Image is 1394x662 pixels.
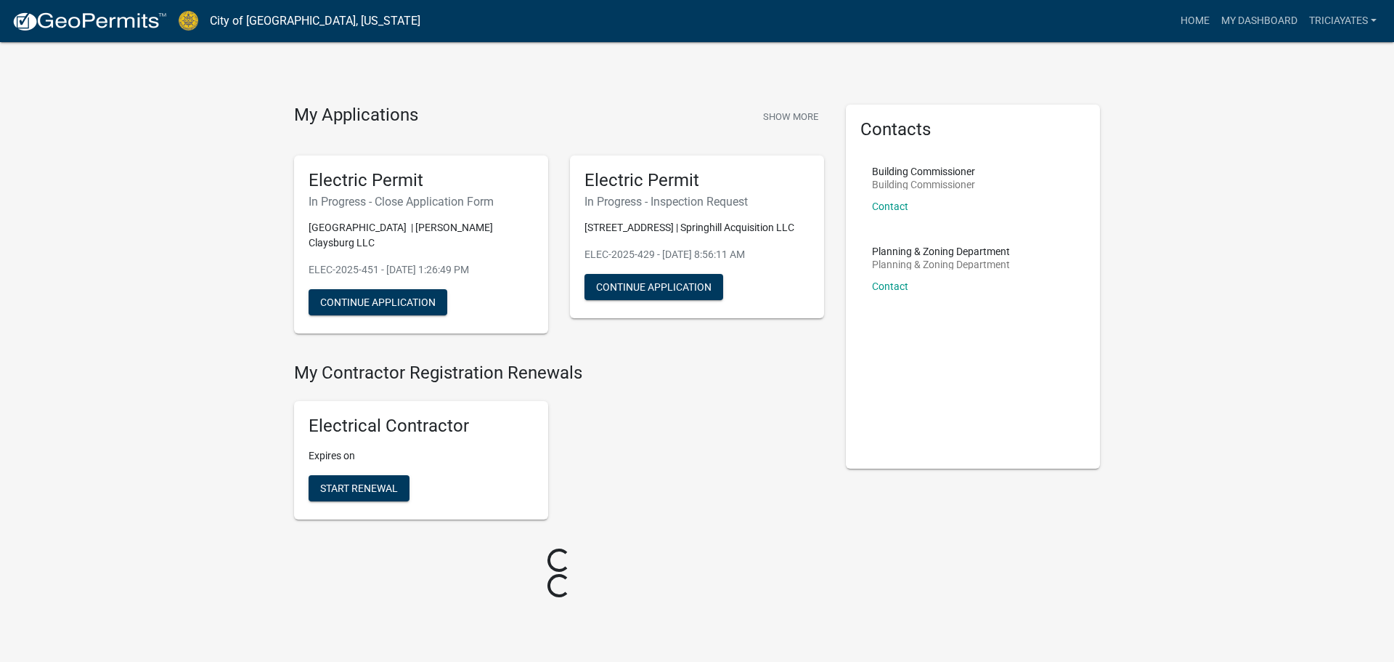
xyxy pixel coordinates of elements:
[309,448,534,464] p: Expires on
[757,105,824,129] button: Show More
[294,363,824,531] wm-registration-list-section: My Contractor Registration Renewals
[294,363,824,384] h4: My Contractor Registration Renewals
[179,11,198,31] img: City of Jeffersonville, Indiana
[872,166,975,177] p: Building Commissioner
[309,262,534,278] p: ELEC-2025-451 - [DATE] 1:26:49 PM
[320,483,398,494] span: Start Renewal
[309,416,534,437] h5: Electrical Contractor
[872,246,1010,257] p: Planning & Zoning Department
[584,247,810,262] p: ELEC-2025-429 - [DATE] 8:56:11 AM
[1303,7,1382,35] a: triciayates
[1175,7,1215,35] a: Home
[584,170,810,191] h5: Electric Permit
[1215,7,1303,35] a: My Dashboard
[309,170,534,191] h5: Electric Permit
[584,220,810,235] p: [STREET_ADDRESS] | Springhill Acquisition LLC
[294,105,418,126] h4: My Applications
[872,179,975,190] p: Building Commissioner
[309,195,534,209] h6: In Progress - Close Application Form
[210,9,420,33] a: City of [GEOGRAPHIC_DATA], [US_STATE]
[584,195,810,209] h6: In Progress - Inspection Request
[872,280,908,292] a: Contact
[309,289,447,315] button: Continue Application
[584,274,723,300] button: Continue Application
[872,201,908,212] a: Contact
[309,475,409,501] button: Start Renewal
[860,119,1085,140] h5: Contacts
[872,259,1010,270] p: Planning & Zoning Department
[309,220,534,251] p: [GEOGRAPHIC_DATA] | [PERSON_NAME] Claysburg LLC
